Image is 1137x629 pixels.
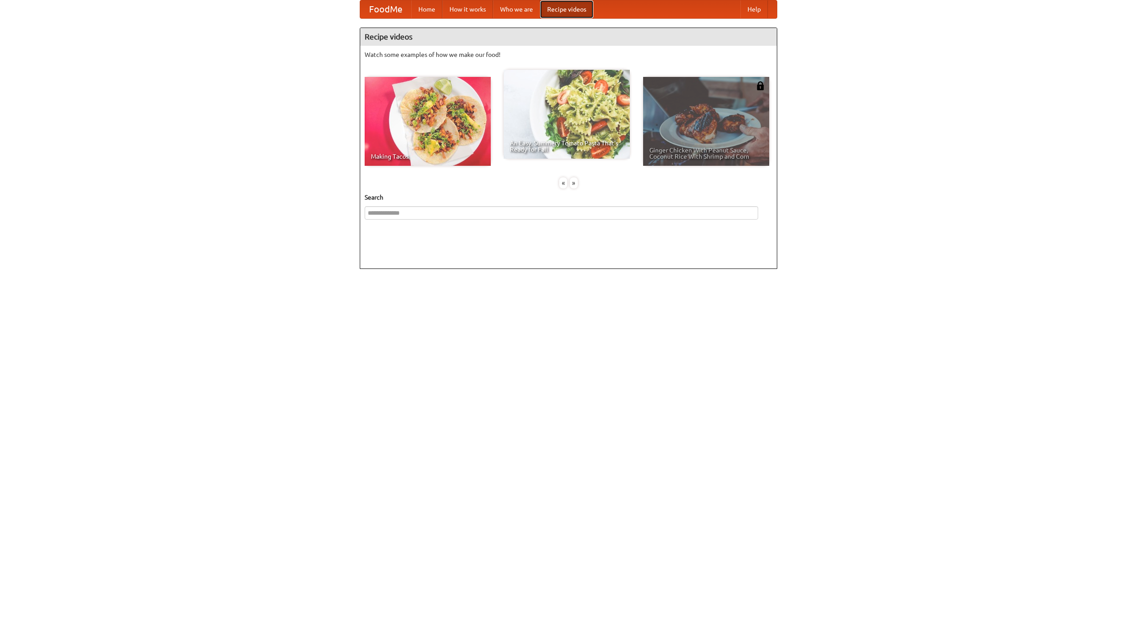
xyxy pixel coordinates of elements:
div: » [570,177,578,188]
h5: Search [365,193,772,202]
a: How it works [442,0,493,18]
a: An Easy, Summery Tomato Pasta That's Ready for Fall [504,70,630,159]
a: Help [740,0,768,18]
a: Making Tacos [365,77,491,166]
span: An Easy, Summery Tomato Pasta That's Ready for Fall [510,140,624,152]
img: 483408.png [756,81,765,90]
a: Who we are [493,0,540,18]
div: « [559,177,567,188]
a: Recipe videos [540,0,593,18]
a: Home [411,0,442,18]
p: Watch some examples of how we make our food! [365,50,772,59]
a: FoodMe [360,0,411,18]
h4: Recipe videos [360,28,777,46]
span: Making Tacos [371,153,485,160]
